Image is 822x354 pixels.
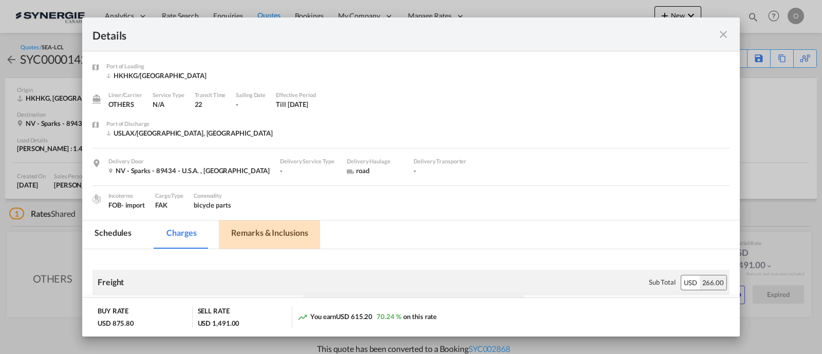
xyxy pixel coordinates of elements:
[98,306,128,318] div: BUY RATE
[82,220,330,249] md-pagination-wrapper: Use the left and right arrow keys to navigate between tabs
[681,275,700,290] div: USD
[649,277,676,287] div: Sub Total
[414,166,470,175] div: -
[98,319,134,328] div: USD 875.80
[414,157,470,166] div: Delivery Transporter
[347,157,403,166] div: Delivery Haulage
[198,319,240,328] div: USD 1,491.00
[108,157,270,166] div: Delivery Door
[106,128,273,138] div: USLAX/Los Angeles, CA
[717,28,730,41] md-icon: icon-close fg-AAA8AD m-0 cursor
[91,193,102,204] img: cargo.png
[194,191,231,200] div: Commodity
[98,276,124,288] div: Freight
[347,166,403,175] div: road
[82,17,740,336] md-dialog: Port of Loading ...
[236,100,266,109] div: -
[276,100,308,109] div: Till 31 Aug 2025
[276,90,315,100] div: Effective Period
[153,100,164,108] span: N/A
[297,312,308,322] md-icon: icon-trending-up
[700,275,726,290] div: 266.00
[106,62,207,71] div: Port of Loading
[108,100,142,109] div: OTHERS
[297,312,437,323] div: You earn on this rate
[121,200,145,210] div: - import
[108,166,270,175] div: NV - Sparks - 89434 - U.S.A. , United States
[108,200,145,210] div: FOB
[194,201,231,209] span: bicycle parts
[195,90,226,100] div: Transit Time
[195,100,226,109] div: 22
[198,306,230,318] div: SELL RATE
[154,220,209,249] md-tab-item: Charges
[219,220,320,249] md-tab-item: Remarks & Inclusions
[82,220,144,249] md-tab-item: Schedules
[108,90,142,100] div: Liner/Carrier
[236,90,266,100] div: Sailing Date
[92,28,666,41] div: Details
[155,191,183,200] div: Cargo Type
[155,200,183,210] div: FAK
[280,157,337,166] div: Delivery Service Type
[377,312,401,321] span: 70.24 %
[153,90,184,100] div: Service Type
[106,71,207,80] div: HKHKG/Hong Kong
[280,166,337,175] div: -
[106,119,273,128] div: Port of Discharge
[336,312,372,321] span: USD 615.20
[108,191,145,200] div: Incoterms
